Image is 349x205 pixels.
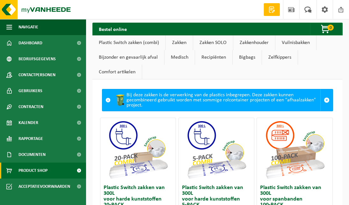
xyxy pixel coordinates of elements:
span: Gebruikers [18,83,42,99]
a: Zakken SOLO [193,35,233,50]
span: Kalender [18,115,38,131]
a: Comfort artikelen [92,65,142,79]
span: 0 [327,25,334,31]
span: Contracten [18,99,43,115]
a: Bijzonder en gevaarlijk afval [92,50,164,65]
span: Documenten [18,147,46,163]
span: Bedrijfsgegevens [18,51,56,67]
a: Sluit melding [320,89,333,111]
a: Vuilnisbakken [275,35,316,50]
span: Product Shop [18,163,47,179]
div: Bij deze zakken is de verwerking van de plastics inbegrepen. Deze zakken kunnen gecombineerd gebr... [114,89,320,111]
span: Contactpersonen [18,67,55,83]
a: Zakken [166,35,193,50]
button: 0 [310,23,342,35]
span: Rapportage [18,131,43,147]
span: Navigatie [18,19,38,35]
img: 01-999954 [263,118,327,182]
a: Bigbags [233,50,262,65]
a: Zelfkippers [262,50,298,65]
span: Dashboard [18,35,42,51]
a: Plastic Switch zakken (combi) [92,35,165,50]
a: Zakkenhouder [233,35,275,50]
img: WB-0240-HPE-GN-50.png [114,94,127,106]
a: Medisch [164,50,195,65]
span: Acceptatievoorwaarden [18,179,70,194]
img: 01-999949 [185,118,248,182]
h2: Bestel online [92,23,133,35]
a: Recipiënten [195,50,232,65]
img: 01-999950 [106,118,170,182]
